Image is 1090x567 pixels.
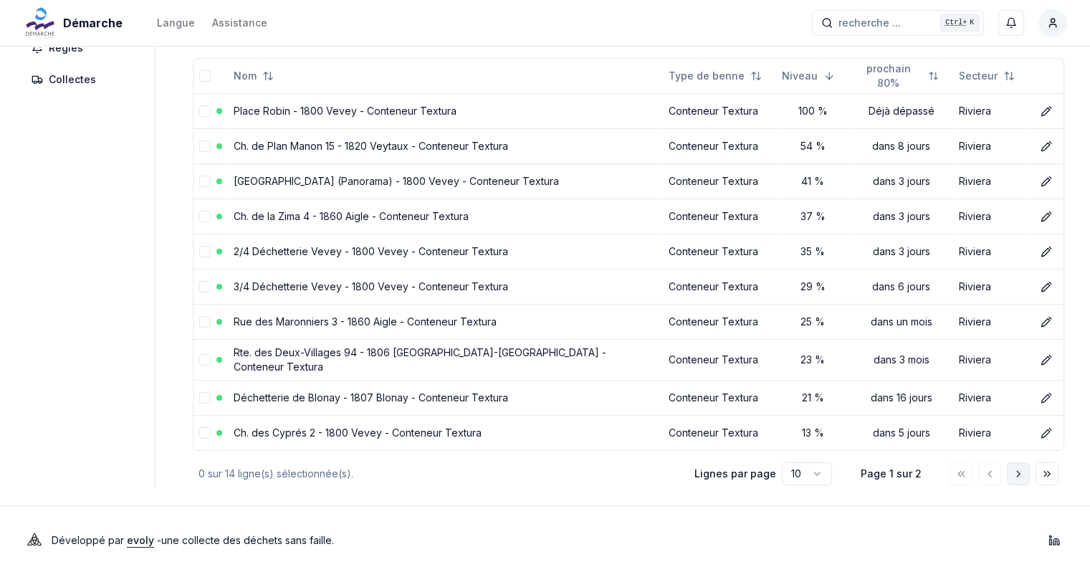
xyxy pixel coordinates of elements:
[812,10,984,36] button: recherche ...Ctrl+K
[199,354,211,366] button: select-row
[199,281,211,292] button: select-row
[782,174,843,189] div: 41 %
[663,269,776,304] td: Conteneur Textura
[663,234,776,269] td: Conteneur Textura
[855,174,947,189] div: dans 3 jours
[950,65,1023,87] button: Not sorted. Click to sort ascending.
[23,14,128,32] a: Démarche
[49,41,83,55] span: Règles
[234,175,559,187] a: [GEOGRAPHIC_DATA] (Panorama) - 1800 Vevey - Conteneur Textura
[855,62,922,90] span: prochain 80%
[782,244,843,259] div: 35 %
[663,199,776,234] td: Conteneur Textura
[23,35,146,61] a: Règles
[855,391,947,405] div: dans 16 jours
[953,304,1029,339] td: Riviera
[855,467,927,481] div: Page 1 sur 2
[234,427,482,439] a: Ch. des Cyprés 2 - 1800 Vevey - Conteneur Textura
[782,69,818,83] span: Niveau
[855,353,947,367] div: dans 3 mois
[199,246,211,257] button: select-row
[855,139,947,153] div: dans 8 jours
[782,280,843,294] div: 29 %
[49,72,96,87] span: Collectes
[782,209,843,224] div: 37 %
[52,530,334,551] p: Développé par - une collecte des déchets sans faille .
[234,69,257,83] span: Nom
[663,304,776,339] td: Conteneur Textura
[212,14,267,32] a: Assistance
[157,16,195,30] div: Langue
[663,128,776,163] td: Conteneur Textura
[855,426,947,440] div: dans 5 jours
[782,426,843,440] div: 13 %
[1036,462,1058,485] button: Aller à la dernière page
[157,14,195,32] button: Langue
[1007,462,1030,485] button: Aller à la page suivante
[660,65,770,87] button: Not sorted. Click to sort ascending.
[663,339,776,380] td: Conteneur Textura
[234,280,508,292] a: 3/4 Déchetterie Vevey - 1800 Vevey - Conteneur Textura
[23,529,46,552] img: Evoly Logo
[199,427,211,439] button: select-row
[953,415,1029,450] td: Riviera
[782,104,843,118] div: 100 %
[782,391,843,405] div: 21 %
[855,244,947,259] div: dans 3 jours
[959,69,998,83] span: Secteur
[782,139,843,153] div: 54 %
[953,93,1029,128] td: Riviera
[663,163,776,199] td: Conteneur Textura
[855,104,947,118] div: Déjà dépassé
[953,269,1029,304] td: Riviera
[234,105,456,117] a: Place Robin - 1800 Vevey - Conteneur Textura
[199,105,211,117] button: select-row
[234,315,497,328] a: Rue des Maronniers 3 - 1860 Aigle - Conteneur Textura
[855,315,947,329] div: dans un mois
[234,210,469,222] a: Ch. de la Zima 4 - 1860 Aigle - Conteneur Textura
[953,234,1029,269] td: Riviera
[953,128,1029,163] td: Riviera
[953,380,1029,415] td: Riviera
[669,69,745,83] span: Type de benne
[953,163,1029,199] td: Riviera
[838,16,901,30] span: recherche ...
[23,67,146,92] a: Collectes
[199,176,211,187] button: select-row
[199,211,211,222] button: select-row
[199,392,211,404] button: select-row
[127,534,154,546] a: evoly
[234,346,606,373] a: Rte. des Deux-Villages 94 - 1806 [GEOGRAPHIC_DATA]-[GEOGRAPHIC_DATA] - Conteneur Textura
[199,467,671,481] div: 0 sur 14 ligne(s) sélectionnée(s).
[225,65,282,87] button: Not sorted. Click to sort ascending.
[234,391,508,404] a: Déchetterie de Blonay - 1807 Blonay - Conteneur Textura
[199,316,211,328] button: select-row
[953,199,1029,234] td: Riviera
[855,280,947,294] div: dans 6 jours
[199,140,211,152] button: select-row
[23,6,57,40] img: Démarche Logo
[199,70,211,82] button: select-all
[855,209,947,224] div: dans 3 jours
[782,315,843,329] div: 25 %
[234,245,508,257] a: 2/4 Déchetterie Vevey - 1800 Vevey - Conteneur Textura
[694,467,776,481] p: Lignes par page
[782,353,843,367] div: 23 %
[234,140,508,152] a: Ch. de Plan Manon 15 - 1820 Veytaux - Conteneur Textura
[953,339,1029,380] td: Riviera
[773,65,843,87] button: Sorted descending. Click to sort ascending.
[663,93,776,128] td: Conteneur Textura
[846,65,947,87] button: Not sorted. Click to sort ascending.
[663,415,776,450] td: Conteneur Textura
[663,380,776,415] td: Conteneur Textura
[63,14,123,32] span: Démarche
